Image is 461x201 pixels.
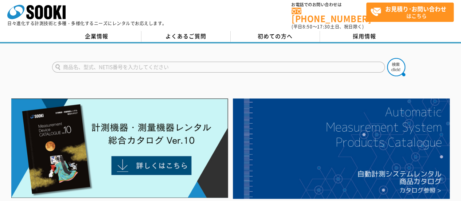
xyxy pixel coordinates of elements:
span: 初めての方へ [258,32,293,40]
p: 日々進化する計測技術と多種・多様化するニーズにレンタルでお応えします。 [7,21,167,26]
input: 商品名、型式、NETIS番号を入力してください [52,62,385,73]
span: 8:50 [302,23,313,30]
span: (平日 ～ 土日、祝日除く) [292,23,364,30]
strong: お見積り･お問い合わせ [385,4,446,13]
a: よくあるご質問 [141,31,231,42]
a: [PHONE_NUMBER] [292,8,366,23]
img: Catalog Ver10 [11,98,228,198]
a: お見積り･お問い合わせはこちら [366,3,454,22]
span: 17:30 [317,23,330,30]
img: btn_search.png [387,58,405,76]
span: はこちら [370,3,453,21]
span: お電話でのお問い合わせは [292,3,366,7]
a: 採用情報 [320,31,409,42]
a: 初めての方へ [231,31,320,42]
img: 自動計測システムカタログ [233,98,450,199]
a: 企業情報 [52,31,141,42]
